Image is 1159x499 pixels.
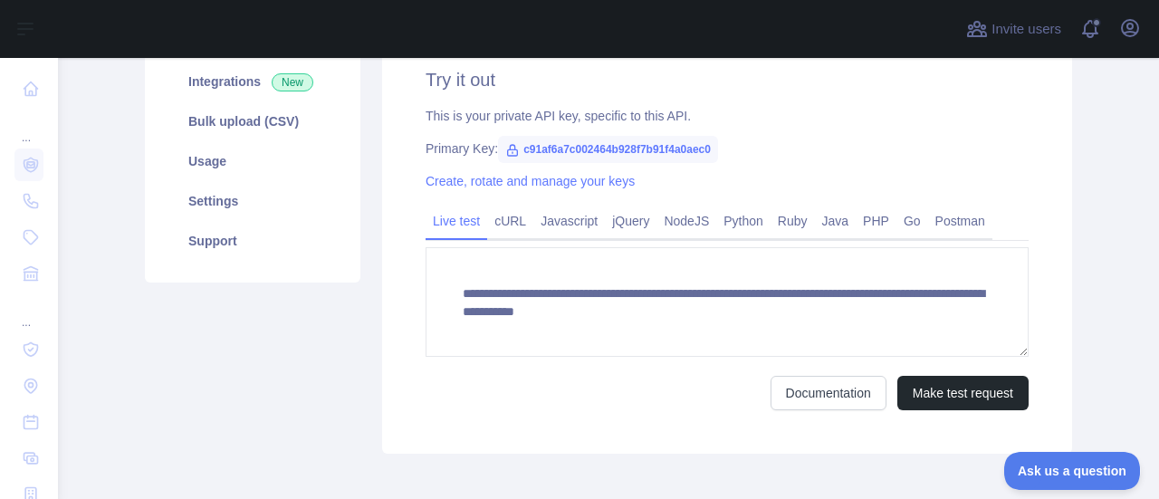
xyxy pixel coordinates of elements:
[426,107,1029,125] div: This is your private API key, specific to this API.
[991,19,1061,40] span: Invite users
[167,181,339,221] a: Settings
[896,206,928,235] a: Go
[14,293,43,330] div: ...
[716,206,771,235] a: Python
[14,109,43,145] div: ...
[656,206,716,235] a: NodeJS
[426,206,487,235] a: Live test
[498,136,718,163] span: c91af6a7c002464b928f7b91f4a0aec0
[533,206,605,235] a: Javascript
[167,62,339,101] a: Integrations New
[167,101,339,141] a: Bulk upload (CSV)
[815,206,857,235] a: Java
[771,376,886,410] a: Documentation
[167,221,339,261] a: Support
[167,141,339,181] a: Usage
[426,174,635,188] a: Create, rotate and manage your keys
[856,206,896,235] a: PHP
[487,206,533,235] a: cURL
[928,206,992,235] a: Postman
[1004,452,1141,490] iframe: Toggle Customer Support
[272,73,313,91] span: New
[771,206,815,235] a: Ruby
[897,376,1029,410] button: Make test request
[426,139,1029,158] div: Primary Key:
[963,14,1065,43] button: Invite users
[605,206,656,235] a: jQuery
[426,67,1029,92] h2: Try it out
